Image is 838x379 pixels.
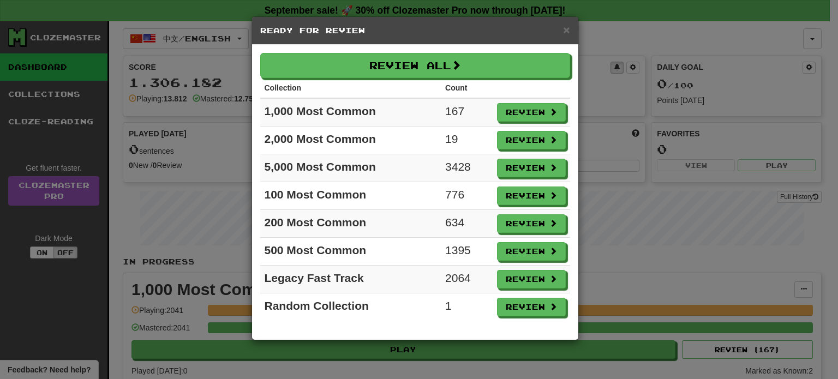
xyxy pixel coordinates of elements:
[260,154,441,182] td: 5,000 Most Common
[260,78,441,98] th: Collection
[260,293,441,321] td: Random Collection
[260,266,441,293] td: Legacy Fast Track
[260,182,441,210] td: 100 Most Common
[260,98,441,127] td: 1,000 Most Common
[441,266,492,293] td: 2064
[441,98,492,127] td: 167
[563,24,570,35] button: Close
[441,293,492,321] td: 1
[563,23,570,36] span: ×
[441,127,492,154] td: 19
[497,298,566,316] button: Review
[497,159,566,177] button: Review
[497,270,566,288] button: Review
[260,210,441,238] td: 200 Most Common
[260,127,441,154] td: 2,000 Most Common
[441,182,492,210] td: 776
[441,210,492,238] td: 634
[260,238,441,266] td: 500 Most Common
[441,78,492,98] th: Count
[497,103,566,122] button: Review
[497,242,566,261] button: Review
[441,154,492,182] td: 3428
[260,25,570,36] h5: Ready for Review
[497,187,566,205] button: Review
[497,214,566,233] button: Review
[441,238,492,266] td: 1395
[260,53,570,78] button: Review All
[497,131,566,149] button: Review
